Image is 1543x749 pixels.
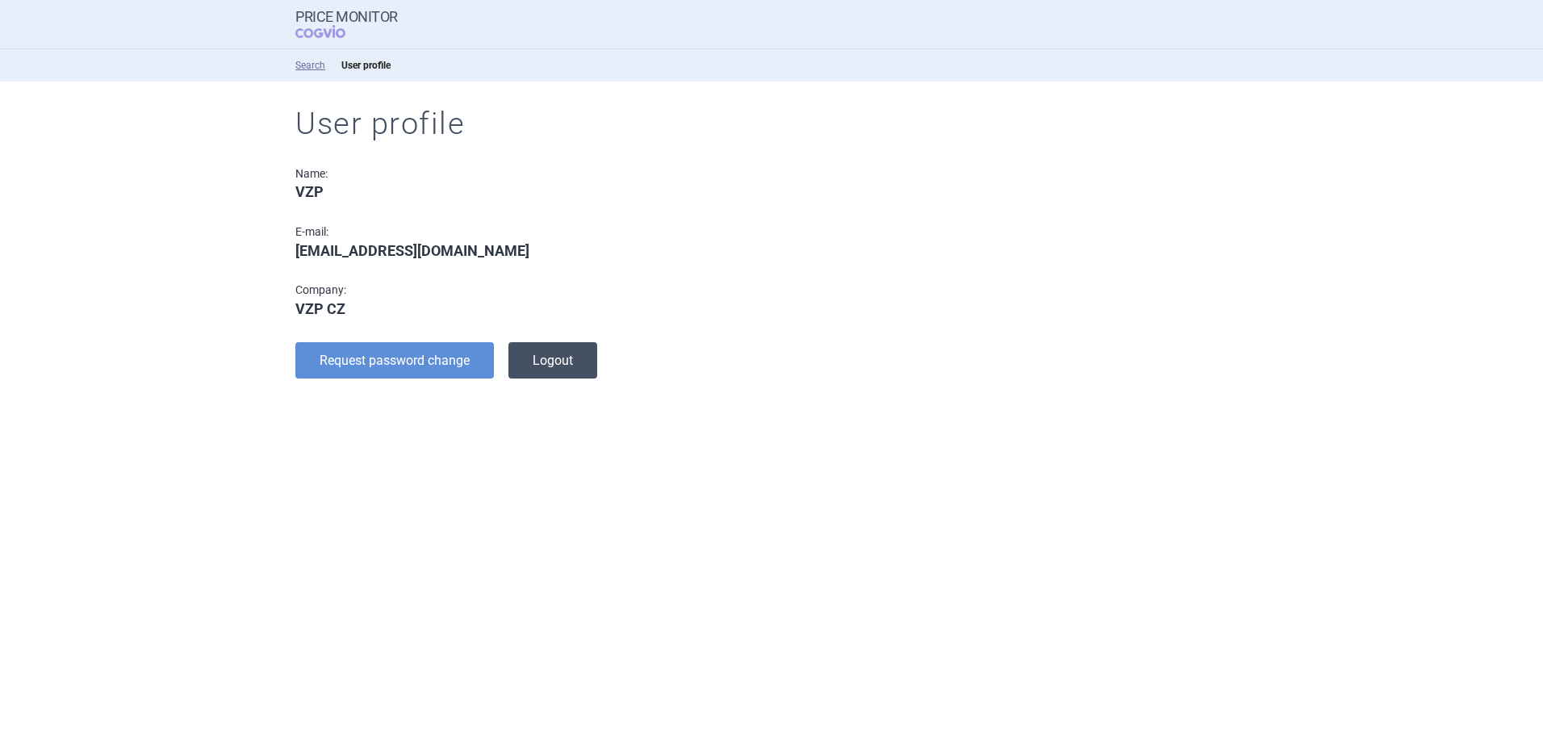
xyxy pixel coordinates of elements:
[341,60,391,71] strong: User profile
[295,60,325,71] a: Search
[295,57,325,73] li: Search
[295,9,398,40] a: Price MonitorCOGVIO
[295,300,676,318] div: VZP CZ
[295,167,676,181] div: Name:
[508,342,597,379] button: Logout
[295,283,676,297] div: Company:
[295,9,398,25] strong: Price Monitor
[325,57,391,73] li: User profile
[295,225,676,239] div: E-mail:
[295,183,676,201] div: VZP
[295,342,494,379] button: Request password change
[295,242,676,260] div: [EMAIL_ADDRESS][DOMAIN_NAME]
[295,25,368,38] span: COGVIO
[295,106,1248,143] h1: User profile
